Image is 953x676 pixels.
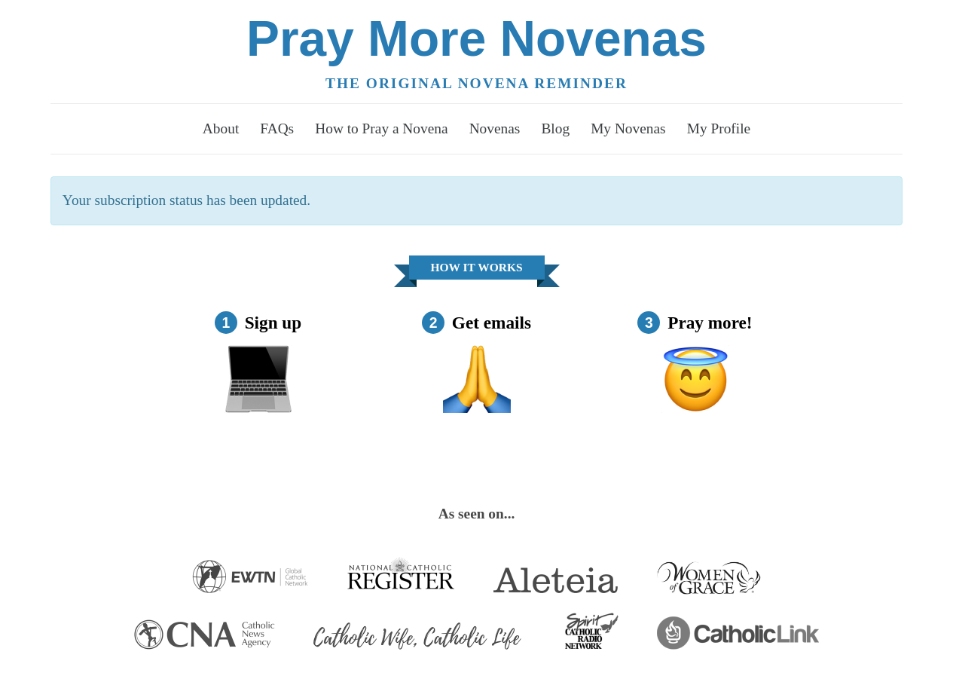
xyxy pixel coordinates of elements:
[443,345,511,413] img: prayer@2x.png
[560,612,619,650] img: Spirit Catholic Radio Network
[307,108,457,150] a: How to Pray a Novena
[667,311,752,334] span: Pray more!
[452,311,531,334] span: Get emails
[313,622,523,650] img: Catholic Wife, Catholic Life
[134,619,275,650] img: Catholic News Agency
[657,616,819,650] img: CatholicLink
[225,345,292,413] img: laptop@2x.png
[422,311,444,334] span: 2
[252,108,303,150] a: FAQs
[637,311,660,334] span: 3
[460,108,529,150] a: Novenas
[246,11,707,66] a: Pray More Novenas
[325,75,628,91] a: The original novena reminder
[678,108,759,150] a: My Profile
[346,556,456,589] img: National Catholic Register
[409,255,545,280] div: How it works
[192,560,308,593] img: EWTN Global Catholic Network
[661,345,729,413] img: halo@2x.png
[194,108,248,150] a: About
[215,311,237,334] span: 1
[50,176,903,225] p: Your subscription status has been updated.
[493,567,618,593] img: Aleteia
[50,502,903,527] p: As seen on...
[582,108,675,150] a: My Novenas
[655,560,761,595] img: Women of Grace
[245,311,302,334] span: Sign up
[533,108,579,150] a: Blog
